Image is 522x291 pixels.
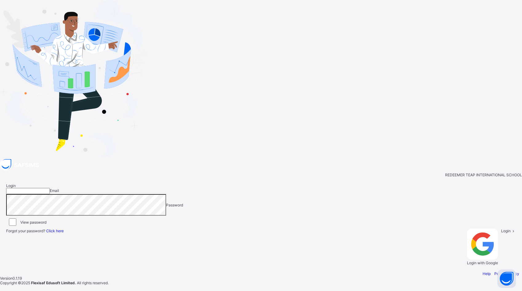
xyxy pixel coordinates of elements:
[467,261,498,265] span: Login with Google
[497,269,516,288] button: Open asap
[20,220,46,225] label: View password
[445,173,522,177] span: REDEEMER TEAP INTERNATIONAL SCHOOL
[46,229,64,233] a: Click here
[31,281,76,285] strong: Flexisaf Edusoft Limited.
[483,271,491,276] a: Help
[6,183,16,188] span: Login
[467,229,498,260] img: google.396cfc9801f0270233282035f929180a.svg
[50,188,59,193] span: Email
[6,229,64,233] span: Forgot your password?
[166,203,183,207] span: Password
[501,229,511,233] span: Login
[494,271,519,276] a: Privacy Policy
